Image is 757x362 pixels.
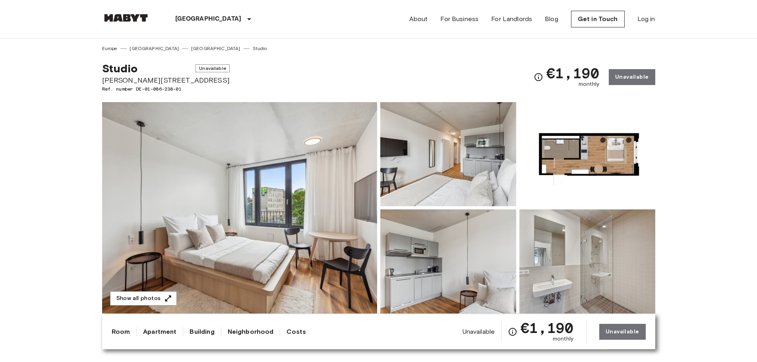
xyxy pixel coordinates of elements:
[143,327,176,337] a: Apartment
[196,64,230,72] span: Unavailable
[130,45,179,52] a: [GEOGRAPHIC_DATA]
[102,85,230,93] span: Ref. number DE-01-086-238-01
[519,102,655,206] img: Picture of unit DE-01-086-238-01
[579,80,599,88] span: monthly
[191,45,240,52] a: [GEOGRAPHIC_DATA]
[253,45,267,52] a: Studio
[546,66,599,80] span: €1,190
[519,209,655,314] img: Picture of unit DE-01-086-238-01
[228,327,274,337] a: Neighborhood
[553,335,573,343] span: monthly
[380,102,516,206] img: Picture of unit DE-01-086-238-01
[287,327,306,337] a: Costs
[491,14,532,24] a: For Landlords
[545,14,558,24] a: Blog
[440,14,478,24] a: For Business
[102,45,118,52] a: Europe
[463,327,495,336] span: Unavailable
[534,72,543,82] svg: Check cost overview for full price breakdown. Please note that discounts apply to new joiners onl...
[175,14,242,24] p: [GEOGRAPHIC_DATA]
[637,14,655,24] a: Log in
[102,102,377,314] img: Marketing picture of unit DE-01-086-238-01
[409,14,428,24] a: About
[102,62,138,75] span: Studio
[380,209,516,314] img: Picture of unit DE-01-086-238-01
[190,327,214,337] a: Building
[102,75,230,85] span: [PERSON_NAME][STREET_ADDRESS]
[521,321,573,335] span: €1,190
[112,327,130,337] a: Room
[508,327,517,337] svg: Check cost overview for full price breakdown. Please note that discounts apply to new joiners onl...
[102,14,150,22] img: Habyt
[110,291,177,306] button: Show all photos
[571,11,625,27] a: Get in Touch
